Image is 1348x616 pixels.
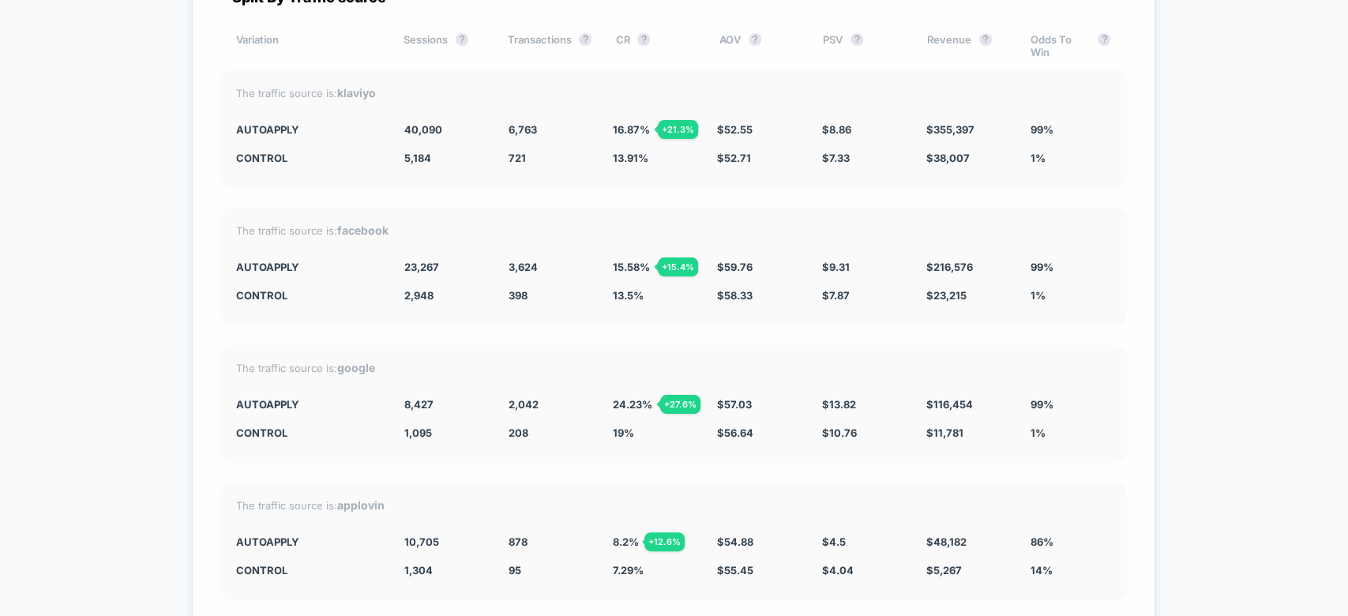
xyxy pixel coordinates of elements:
[236,498,1111,512] div: The traffic source is:
[1030,123,1110,136] div: 99%
[404,33,483,58] div: Sessions
[717,426,753,439] span: $ 56.64
[1031,33,1110,58] div: Odds To Win
[927,33,1007,58] div: Revenue
[926,261,972,273] span: $ 216,576
[821,289,849,302] span: $ 7.87
[637,33,650,46] button: ?
[236,289,381,302] div: CONTROL
[509,398,539,411] span: 2,042
[404,564,433,577] span: 1,304
[926,564,961,577] span: $ 5,267
[337,223,389,237] strong: facebook
[926,289,966,302] span: $ 23,215
[850,33,863,46] button: ?
[236,123,381,136] div: AutoApply
[404,426,432,439] span: 1,095
[507,33,591,58] div: Transactions
[509,426,528,439] span: 208
[404,123,442,136] span: 40,090
[236,361,1111,374] div: The traffic source is:
[236,535,381,548] div: AutoApply
[821,261,849,273] span: $ 9.31
[236,86,1111,100] div: The traffic source is:
[1098,33,1110,46] button: ?
[821,152,849,164] span: $ 7.33
[717,261,753,273] span: $ 59.76
[337,498,385,512] strong: applovin
[404,152,431,164] span: 5,184
[236,223,1111,237] div: The traffic source is:
[404,261,439,273] span: 23,267
[717,152,751,164] span: $ 52.71
[404,398,434,411] span: 8,427
[926,398,972,411] span: $ 116,454
[404,535,439,548] span: 10,705
[717,535,753,548] span: $ 54.88
[660,395,700,414] div: + 27.6 %
[1030,535,1110,548] div: 86%
[823,33,903,58] div: PSV
[337,361,375,374] strong: google
[926,152,969,164] span: $ 38,007
[1030,398,1110,411] div: 99%
[236,564,381,577] div: CONTROL
[926,426,963,439] span: $ 11,781
[236,33,381,58] div: Variation
[821,123,850,136] span: $ 8.86
[926,123,974,136] span: $ 355,397
[613,564,644,577] span: 7.29 %
[821,535,845,548] span: $ 4.5
[658,257,698,276] div: + 15.4 %
[1030,289,1110,302] div: 1%
[717,564,753,577] span: $ 55.45
[717,289,753,302] span: $ 58.33
[1030,261,1110,273] div: 99%
[615,33,695,58] div: CR
[613,123,650,136] span: 16.87 %
[236,398,381,411] div: AutoApply
[717,123,753,136] span: $ 52.55
[1030,152,1110,164] div: 1%
[613,398,652,411] span: 24.23 %
[613,289,644,302] span: 13.5 %
[236,426,381,439] div: CONTROL
[579,33,591,46] button: ?
[979,33,992,46] button: ?
[509,564,521,577] span: 95
[509,152,526,164] span: 721
[1030,564,1110,577] div: 14%
[717,398,752,411] span: $ 57.03
[404,289,434,302] span: 2,948
[613,152,648,164] span: 13.91 %
[613,261,650,273] span: 15.58 %
[658,120,698,139] div: + 21.3 %
[613,535,639,548] span: 8.2 %
[821,426,856,439] span: $ 10.76
[926,535,966,548] span: $ 48,182
[821,564,853,577] span: $ 4.04
[749,33,761,46] button: ?
[509,123,537,136] span: 6,763
[821,398,855,411] span: $ 13.82
[236,152,381,164] div: CONTROL
[644,532,685,551] div: + 12.6 %
[456,33,468,46] button: ?
[1030,426,1110,439] div: 1%
[719,33,799,58] div: AOV
[509,289,528,302] span: 398
[509,261,538,273] span: 3,624
[613,426,634,439] span: 19 %
[509,535,528,548] span: 878
[337,86,376,100] strong: klaviyo
[236,261,381,273] div: AutoApply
